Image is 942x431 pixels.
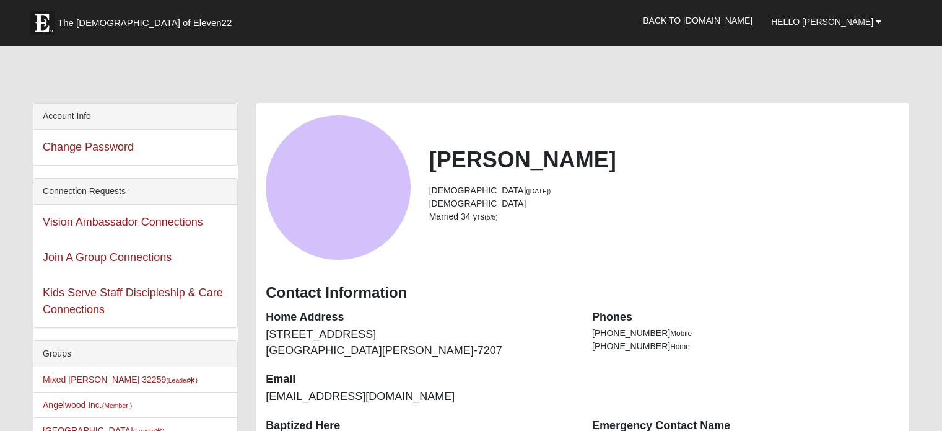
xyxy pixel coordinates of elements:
[266,115,410,260] a: View Fullsize Photo
[526,187,551,195] small: ([DATE])
[484,213,498,221] small: (5/5)
[429,184,900,197] li: [DEMOGRAPHIC_DATA]
[33,341,237,367] div: Groups
[429,210,900,223] li: Married 34 yrs
[670,342,690,351] span: Home
[266,284,900,302] h3: Contact Information
[58,17,232,29] span: The [DEMOGRAPHIC_DATA] of Eleven22
[670,329,692,338] span: Mobile
[30,11,55,35] img: Eleven22 logo
[634,5,762,36] a: Back to [DOMAIN_NAME]
[429,146,900,173] h2: [PERSON_NAME]
[33,104,237,130] div: Account Info
[429,197,900,210] li: [DEMOGRAPHIC_DATA]
[43,287,223,316] a: Kids Serve Staff Discipleship & Care Connections
[771,17,873,27] span: Hello [PERSON_NAME]
[266,371,573,388] dt: Email
[102,402,132,409] small: (Member )
[762,6,891,37] a: Hello [PERSON_NAME]
[43,375,198,384] a: Mixed [PERSON_NAME] 32259(Leader)
[266,309,573,326] dt: Home Address
[43,141,134,153] a: Change Password
[592,327,900,340] li: [PHONE_NUMBER]
[43,400,132,410] a: Angelwood Inc.(Member )
[166,376,198,384] small: (Leader )
[43,251,172,264] a: Join A Group Connections
[592,309,900,326] dt: Phones
[266,389,573,405] dd: [EMAIL_ADDRESS][DOMAIN_NAME]
[592,340,900,353] li: [PHONE_NUMBER]
[24,4,271,35] a: The [DEMOGRAPHIC_DATA] of Eleven22
[43,216,203,228] a: Vision Ambassador Connections
[33,179,237,205] div: Connection Requests
[266,327,573,358] dd: [STREET_ADDRESS] [GEOGRAPHIC_DATA][PERSON_NAME]-7207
